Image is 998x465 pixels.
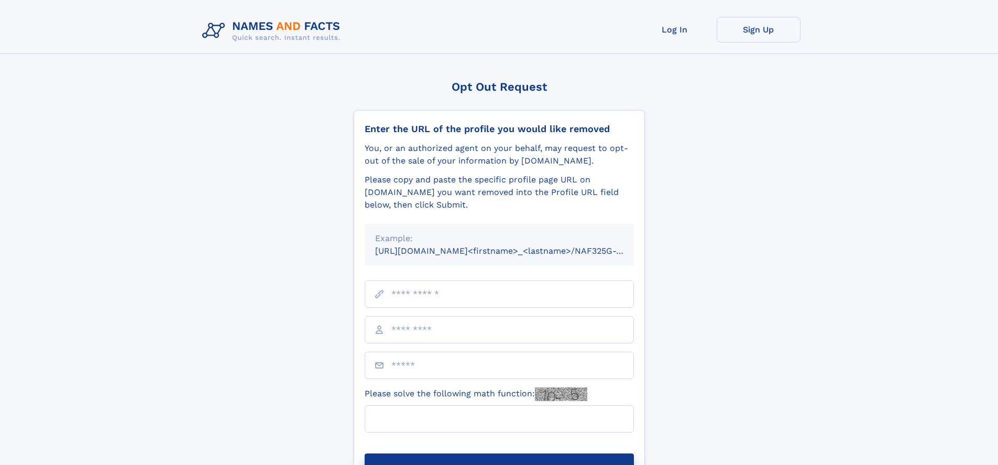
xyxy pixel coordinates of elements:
[375,232,623,245] div: Example:
[365,387,587,401] label: Please solve the following math function:
[365,123,634,135] div: Enter the URL of the profile you would like removed
[375,246,654,256] small: [URL][DOMAIN_NAME]<firstname>_<lastname>/NAF325G-xxxxxxxx
[354,80,645,93] div: Opt Out Request
[198,17,349,45] img: Logo Names and Facts
[365,142,634,167] div: You, or an authorized agent on your behalf, may request to opt-out of the sale of your informatio...
[633,17,717,42] a: Log In
[717,17,800,42] a: Sign Up
[365,174,634,211] div: Please copy and paste the specific profile page URL on [DOMAIN_NAME] you want removed into the Pr...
